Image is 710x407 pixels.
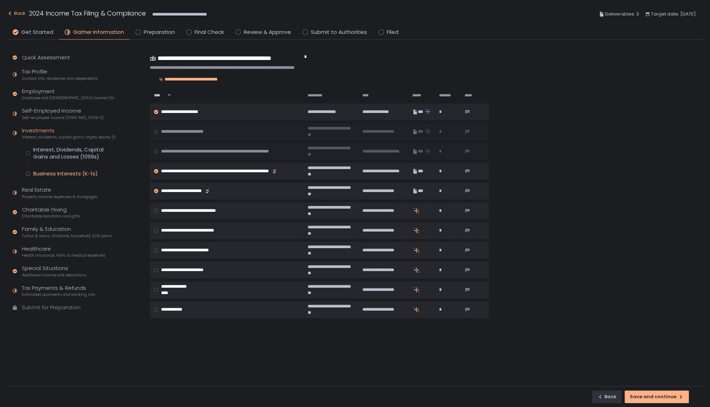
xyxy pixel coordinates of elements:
span: Property income, expenses & mortgages [22,194,97,199]
span: Submit to Authorities [311,28,367,36]
div: Charitable Giving [22,206,80,219]
div: Quick Assessment [22,54,70,62]
span: Employee and [DEMOGRAPHIC_DATA] income (W-2s) [22,95,116,101]
span: Estimated payments and banking info [22,292,95,297]
div: Save and continue [630,394,684,400]
button: Save and continue [625,390,689,403]
button: Back [7,8,25,20]
span: Gather Information [73,28,124,36]
h1: 2024 Income Tax Filing & Compliance [29,8,146,18]
div: Back [7,9,25,18]
div: Investments [22,127,116,140]
span: Deliverables: 3 [605,10,639,18]
span: Additional income and deductions [22,273,87,278]
button: Back [592,390,622,403]
span: Self-employed income (1099-NEC, 1099-K) [22,115,104,120]
span: Interest, dividends, capital gains, crypto, equity (1099s, K-1s) [22,134,116,140]
div: Employment [22,88,116,101]
div: Tax Payments & Refunds [22,284,95,298]
div: Real Estate [22,186,97,199]
div: Tax Profile [22,68,98,81]
span: Final Check [195,28,224,36]
span: Health insurance, HSAs & medical expenses [22,253,106,258]
div: Healthcare [22,245,106,258]
div: Interest, Dividends, Capital Gains and Losses (1099s) [33,146,116,160]
div: Business Interests (K-1s) [33,170,98,177]
span: Target date: [DATE] [651,10,696,18]
span: Charitable donations and gifts [22,214,80,219]
span: Get Started [21,28,53,36]
div: Back [597,394,616,400]
span: Review & Approve [244,28,291,36]
span: Filed [387,28,398,36]
div: Self-Employed Income [22,107,104,120]
div: Special Situations [22,264,87,278]
span: Preparation [144,28,175,36]
span: Contact info, residence, and dependents [22,76,98,81]
div: Family & Education [22,225,112,239]
span: Tuition & loans, childcare, household, 529 plans [22,233,112,239]
div: Submit for Preparation [22,304,81,312]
